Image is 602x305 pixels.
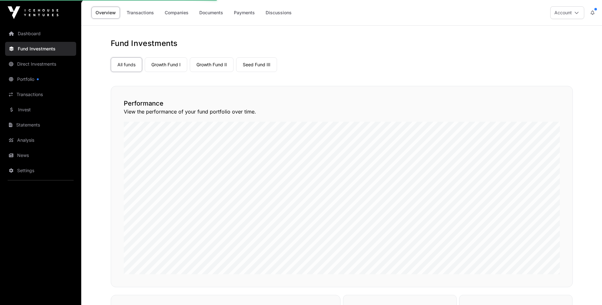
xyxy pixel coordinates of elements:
a: Growth Fund I [145,57,187,72]
a: News [5,148,76,162]
a: Invest [5,103,76,117]
p: View the performance of your fund portfolio over time. [124,108,560,115]
a: Transactions [122,7,158,19]
a: Direct Investments [5,57,76,71]
a: Portfolio [5,72,76,86]
a: Fund Investments [5,42,76,56]
a: Payments [230,7,259,19]
a: Companies [161,7,193,19]
a: Seed Fund III [236,57,277,72]
a: Analysis [5,133,76,147]
button: Account [550,6,584,19]
a: Discussions [261,7,296,19]
img: Icehouse Ventures Logo [8,6,58,19]
a: Documents [195,7,227,19]
iframe: Chat Widget [570,275,602,305]
a: Dashboard [5,27,76,41]
a: All funds [111,57,142,72]
a: Overview [91,7,120,19]
a: Statements [5,118,76,132]
h1: Fund Investments [111,38,573,49]
h2: Performance [124,99,560,108]
a: Transactions [5,88,76,101]
a: Settings [5,164,76,178]
a: Growth Fund II [190,57,234,72]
